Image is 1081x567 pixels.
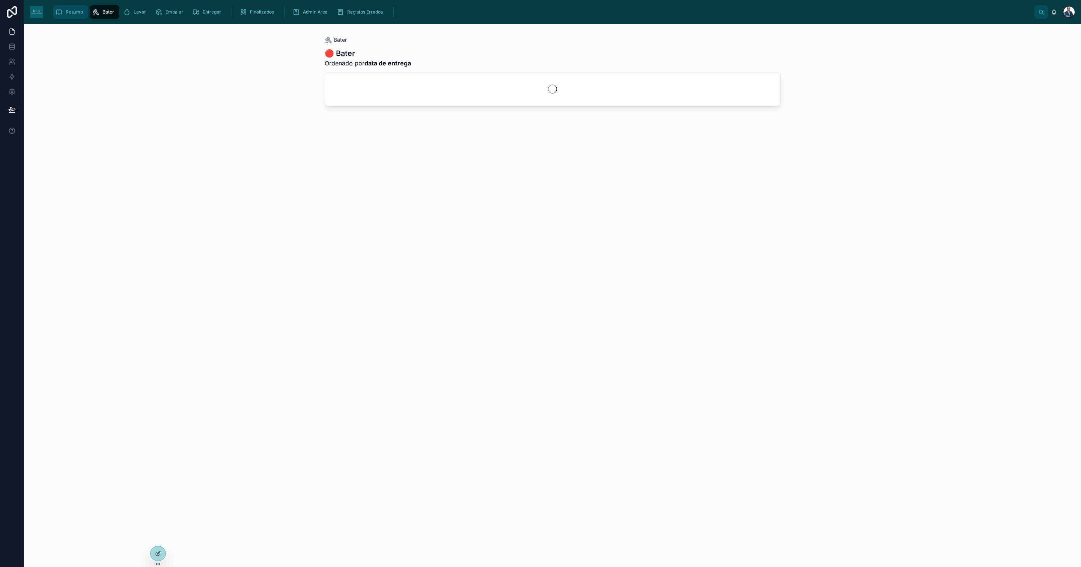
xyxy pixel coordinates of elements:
span: Admin Area [303,9,328,15]
span: Entregar [203,9,221,15]
a: Resumo [53,5,88,19]
a: Finalizados [237,5,279,19]
a: Admin Area [290,5,333,19]
span: Resumo [66,9,83,15]
span: Bater [334,36,347,44]
strong: data de entrega [364,59,411,67]
a: Registos Errados [334,5,388,19]
a: Bater [90,5,119,19]
span: Registos Errados [347,9,383,15]
h1: 🔴 Bater [325,48,411,59]
a: Embalar [153,5,188,19]
span: Bater [102,9,114,15]
a: Entregar [190,5,226,19]
a: Bater [325,36,347,44]
span: Ordenado por [325,59,411,68]
a: Lavar [121,5,151,19]
span: Finalizados [250,9,274,15]
img: App logo [30,6,43,18]
span: Lavar [134,9,146,15]
div: scrollable content [49,4,1034,20]
span: Embalar [166,9,183,15]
